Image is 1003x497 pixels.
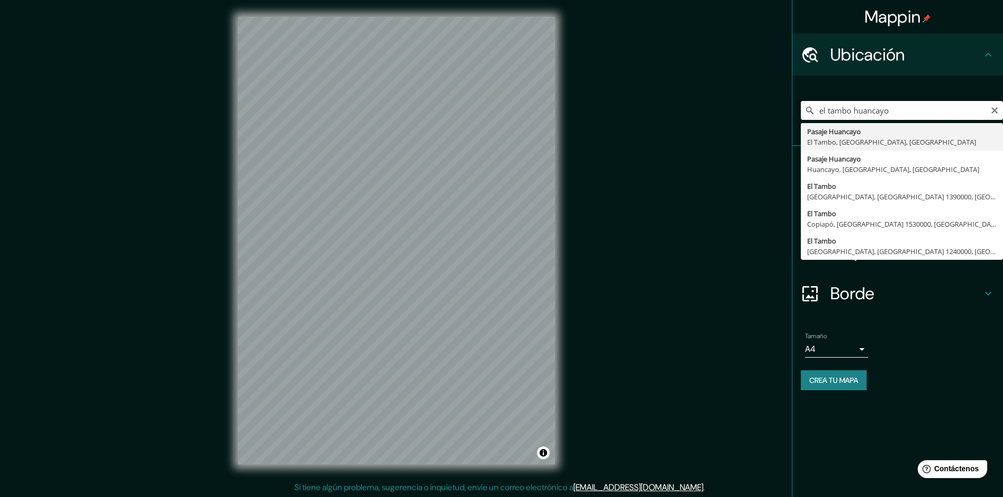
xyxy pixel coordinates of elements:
[809,376,858,385] font: Crea tu mapa
[294,482,573,493] font: Si tiene algún problema, sugerencia o inquietud, envíe un correo electrónico a
[805,332,827,340] font: Tamaño
[792,34,1003,76] div: Ubicación
[801,101,1003,120] input: Elige tu ciudad o zona
[805,341,868,358] div: A4
[703,482,705,493] font: .
[807,236,836,246] font: El Tambo
[990,105,999,115] button: Claro
[922,14,931,23] img: pin-icon.png
[792,272,1003,315] div: Borde
[865,6,921,28] font: Mappin
[238,17,555,464] canvas: Mapa
[537,447,550,459] button: Activar o desactivar atribución
[792,188,1003,230] div: Estilo
[792,230,1003,272] div: Disposición
[705,481,707,493] font: .
[792,146,1003,188] div: Patas
[830,44,905,66] font: Ubicación
[807,165,979,174] font: Huancayo, [GEOGRAPHIC_DATA], [GEOGRAPHIC_DATA]
[801,370,867,390] button: Crea tu mapa
[573,482,703,493] a: [EMAIL_ADDRESS][DOMAIN_NAME]
[830,282,875,305] font: Borde
[807,209,836,218] font: El Tambo
[807,127,861,136] font: Pasaje Huancayo
[807,181,836,191] font: El Tambo
[807,219,1001,229] font: Copiapó, [GEOGRAPHIC_DATA] 1530000, [GEOGRAPHIC_DATA]
[807,137,976,147] font: El Tambo, [GEOGRAPHIC_DATA], [GEOGRAPHIC_DATA]
[807,154,861,164] font: Pasaje Huancayo
[805,343,816,354] font: A4
[707,481,709,493] font: .
[909,456,991,485] iframe: Lanzador de widgets de ayuda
